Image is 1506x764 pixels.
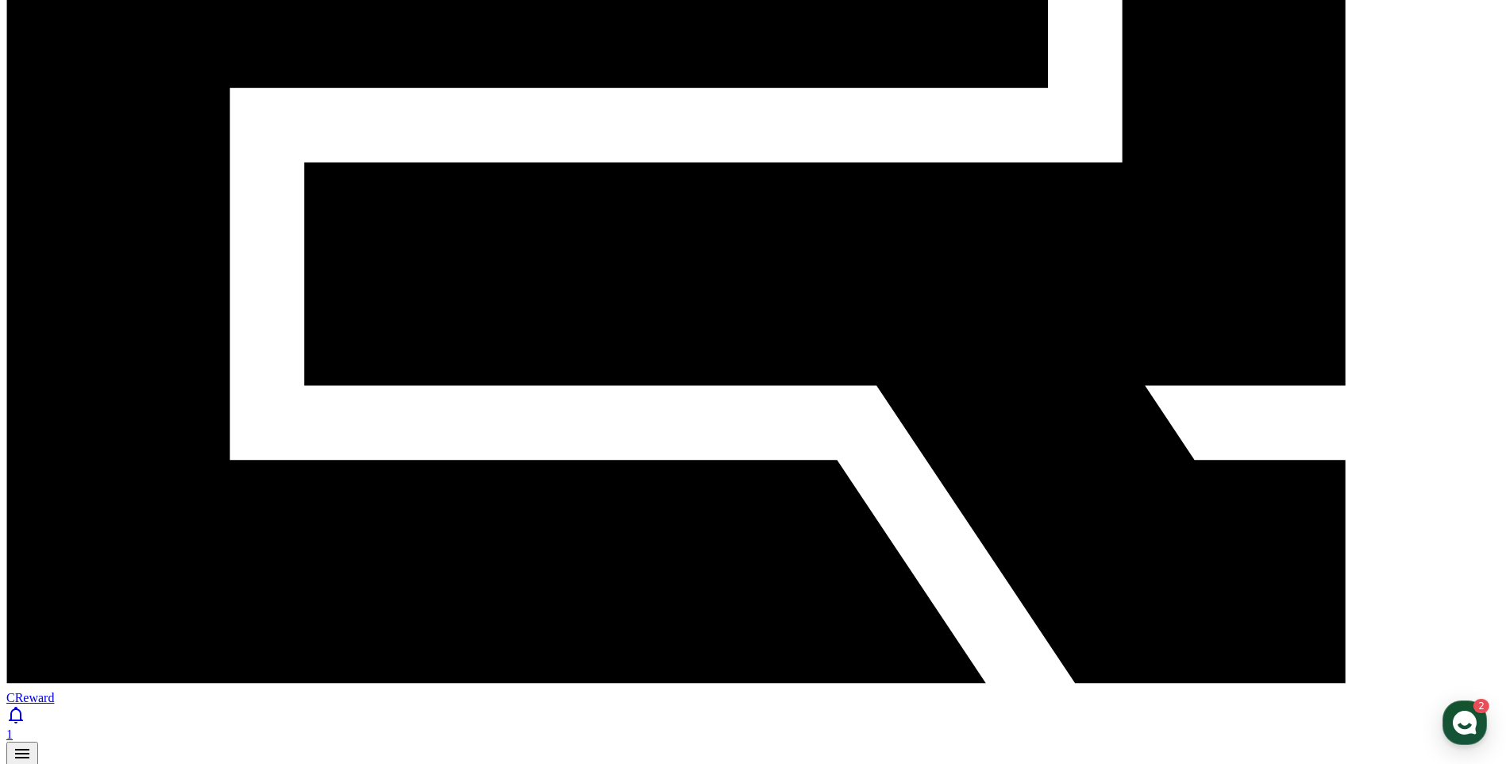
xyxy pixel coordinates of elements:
[6,727,1500,742] div: 1
[205,504,305,543] a: 설정
[6,691,54,704] span: CReward
[145,528,164,541] span: 대화
[6,677,1500,704] a: CReward
[245,527,264,540] span: 설정
[5,504,105,543] a: 홈
[50,527,60,540] span: 홈
[6,705,1500,742] a: 1
[161,503,167,515] span: 2
[105,504,205,543] a: 2대화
